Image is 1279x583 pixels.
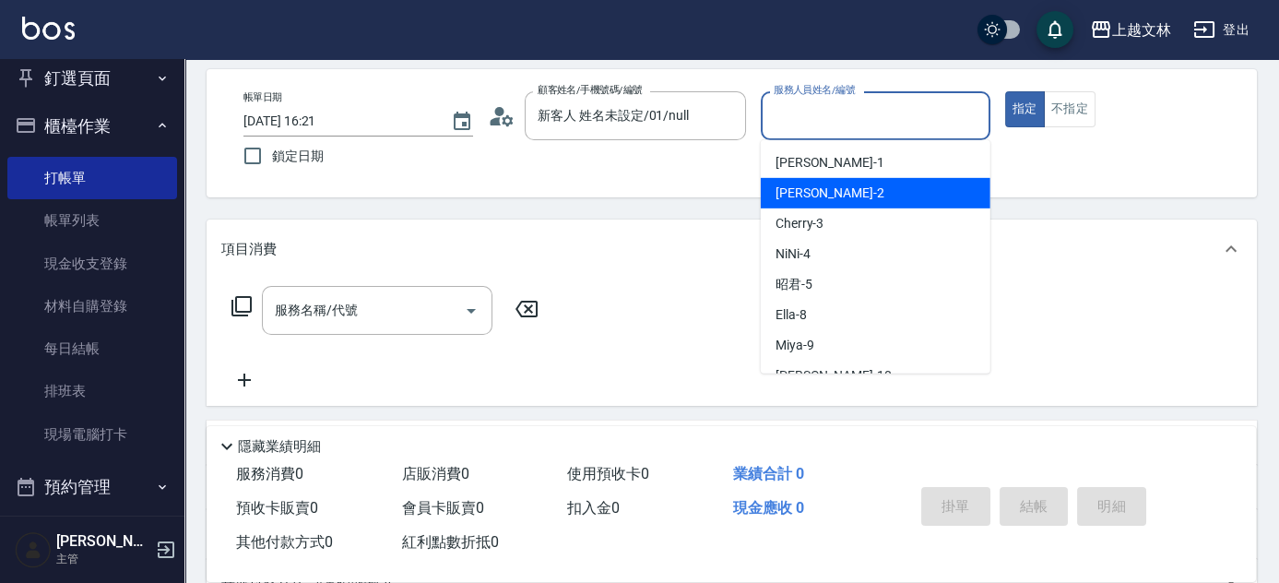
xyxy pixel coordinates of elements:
[402,499,484,517] span: 會員卡販賣 0
[1083,11,1178,49] button: 上越文林
[1036,11,1073,48] button: save
[776,305,807,325] span: Ella -8
[776,184,884,203] span: [PERSON_NAME] -2
[402,465,469,482] span: 店販消費 0
[776,214,824,233] span: Cherry -3
[221,240,277,259] p: 項目消費
[567,465,649,482] span: 使用預收卡 0
[243,106,432,137] input: YYYY/MM/DD hh:mm
[236,465,303,482] span: 服務消費 0
[456,296,486,326] button: Open
[207,421,1257,465] div: 店販銷售
[7,102,177,150] button: 櫃檯作業
[56,532,150,551] h5: [PERSON_NAME]
[776,153,884,173] span: [PERSON_NAME] -1
[402,533,499,551] span: 紅利點數折抵 0
[7,199,177,242] a: 帳單列表
[7,243,177,285] a: 現金收支登錄
[1005,91,1045,127] button: 指定
[56,551,150,567] p: 主管
[22,17,75,40] img: Logo
[7,413,177,456] a: 現場電腦打卡
[7,463,177,511] button: 預約管理
[236,533,333,551] span: 其他付款方式 0
[776,336,814,355] span: Miya -9
[243,90,282,104] label: 帳單日期
[7,327,177,370] a: 每日結帳
[733,465,804,482] span: 業績合計 0
[272,147,324,166] span: 鎖定日期
[776,244,811,264] span: NiNi -4
[7,285,177,327] a: 材料自購登錄
[1112,18,1171,42] div: 上越文林
[236,499,318,517] span: 預收卡販賣 0
[1186,13,1257,47] button: 登出
[7,370,177,412] a: 排班表
[538,83,643,97] label: 顧客姓名/手機號碼/編號
[7,510,177,558] button: 報表及分析
[774,83,855,97] label: 服務人員姓名/編號
[440,100,484,144] button: Choose date, selected date is 2025-09-17
[207,220,1257,279] div: 項目消費
[7,157,177,199] a: 打帳單
[776,366,892,386] span: [PERSON_NAME] -10
[733,499,804,517] span: 現金應收 0
[567,499,620,517] span: 扣入金 0
[776,275,812,294] span: 昭君 -5
[15,531,52,568] img: Person
[7,54,177,102] button: 釘選頁面
[238,437,321,457] p: 隱藏業績明細
[1044,91,1095,127] button: 不指定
